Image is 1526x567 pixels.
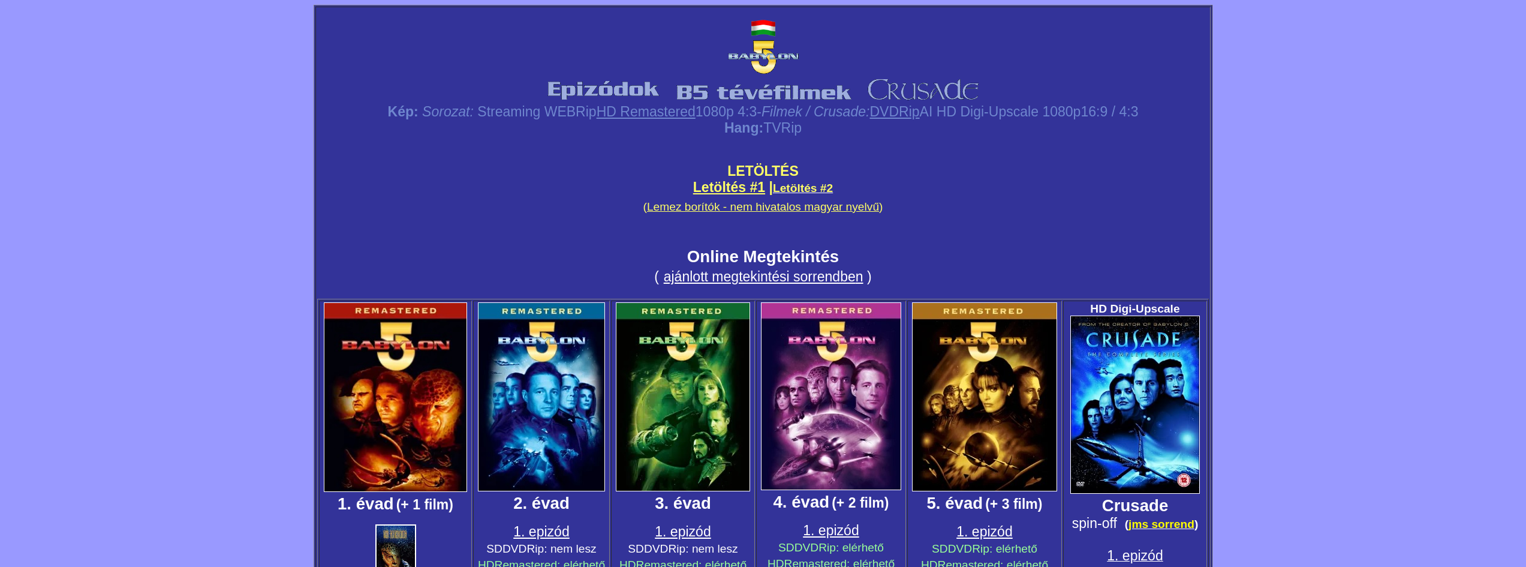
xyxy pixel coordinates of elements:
[655,524,711,539] a: 1. epizód
[654,269,659,284] small: (
[647,200,879,213] a: Lemez borítók - nem hivatalos magyar nyelvű
[832,495,889,511] span: (+ 2 film)
[644,542,738,555] span: DVDRip: nem lesz
[513,494,570,512] span: 2. évad
[869,104,919,119] a: DVDRip
[643,200,883,213] small: ( )
[926,494,983,512] span: 5. évad
[920,104,1081,119] big: AI HD Digi-Upscale 1080p
[597,104,696,119] a: HD Remastered
[1090,302,1179,315] span: HD Digi-Upscale
[773,493,829,511] span: 4. évad
[1107,548,1163,563] span: 1. epizód
[1107,550,1163,563] a: 1. epizód
[724,120,763,136] span: Hang:
[1102,496,1169,515] big: Crusade
[422,104,474,119] span: Sorozat:
[932,542,948,555] span: SD
[727,163,799,179] span: LETÖLTÉS
[803,523,859,538] a: 1. epizód
[985,496,1042,512] span: (+ 3 film)
[655,494,711,512] span: 3. évad
[628,542,644,555] span: SD
[757,104,869,119] big: -
[664,269,856,284] a: ajánlott megtekintési sorrendbe
[1072,515,1117,531] span: spin-off
[867,269,872,284] span: )
[1080,104,1138,119] big: 16:9 / 4:3
[769,179,773,195] span: |
[687,247,839,266] span: Online Megtekintés
[773,182,833,194] a: Letöltés #2
[338,494,394,513] span: 1. évad
[856,269,863,284] a: n
[1128,518,1194,530] a: jms sorrend
[486,542,502,555] span: SD
[502,542,597,555] span: DVDRip: nem lesz
[388,104,419,119] span: Kép:
[693,179,765,195] a: Letöltés #1
[513,524,569,539] a: 1. epizód
[948,542,1037,555] span: DVDRip: elérhető
[794,541,884,554] span: DVDRip: elérhető
[762,104,869,119] span: Filmek / Crusade:
[396,497,453,512] span: (+ 1 film)
[724,120,802,136] span: TVRip
[778,541,794,554] span: SD
[956,524,1012,539] a: 1. epizód
[477,104,757,119] big: Streaming WEBRip 1080p 4:3
[1125,518,1199,530] small: ( )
